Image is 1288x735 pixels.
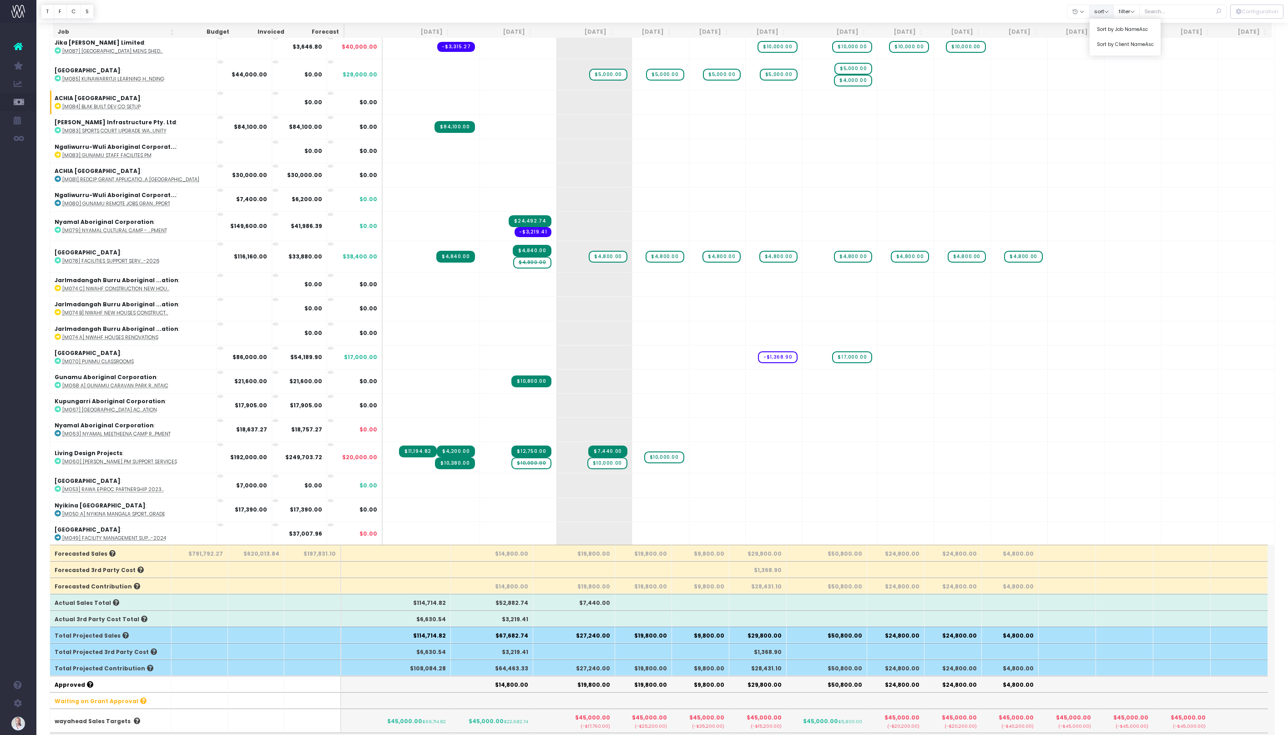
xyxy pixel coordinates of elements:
[832,41,872,53] span: wayahead Sales Forecast Item
[232,353,267,361] strong: $86,000.00
[515,227,551,237] span: Streamtime expense: Travel expenses METIO team. Meeting in Port Hedland Jun 2026 - Cath Styles an...
[451,659,533,676] th: $64,463.33
[437,42,475,52] span: Streamtime expense: Flights and accommodation for site visit – No supplier
[50,441,217,473] td: :
[1090,19,1161,56] div: sort
[942,714,977,722] span: $45,000.00
[677,722,724,730] small: (-$35,200.00)
[729,659,787,676] th: $28,431.10
[946,41,986,53] span: wayahead Sales Forecast Item
[293,43,322,51] strong: $3,646.80
[733,23,790,41] th: Nov 25: activate to sort column ascending
[511,457,551,469] span: wayahead Sales Forecast Item
[304,482,322,489] strong: $0.00
[1145,41,1153,48] span: Asc
[289,530,322,537] strong: $37,007.96
[341,594,451,610] th: $114,714.82
[924,545,982,561] th: $24,800.00
[1090,22,1161,37] a: Sort by Job Name
[50,241,217,272] td: :
[50,473,217,497] td: :
[422,717,446,725] small: $69,714.82
[359,530,377,538] span: $0.00
[234,253,267,260] strong: $116,160.00
[289,377,322,385] strong: $21,600.00
[615,578,672,594] th: $19,800.00
[891,251,929,263] span: wayahead Sales Forecast Item
[62,458,177,465] abbr: [M060] JERRA PM Support services
[760,69,798,81] span: wayahead Sales Forecast Item
[62,382,168,389] abbr: [M068 A] Gunamu Caravan Park Repairs Grant NTAIC
[55,502,146,509] strong: Nyikina [GEOGRAPHIC_DATA]
[285,453,322,461] strong: $249,703.72
[235,401,267,409] strong: $17,905.00
[672,545,729,561] th: $9,800.00
[41,5,54,19] button: T
[838,717,862,725] small: $5,800.00
[341,659,451,676] th: $108,084.28
[62,511,165,517] abbr: [M050 A] Nyikina Mangala sports court upgrade
[615,545,672,561] th: $19,800.00
[234,123,267,131] strong: $84,100.00
[504,717,528,725] small: $22,682.74
[344,353,377,361] span: $17,000.00
[832,351,872,363] span: wayahead Sales Forecast Item
[787,545,867,561] th: $50,800.00
[455,23,537,41] th: Jul 25: activate to sort column ascending
[747,714,782,722] span: $45,000.00
[62,358,134,365] abbr: [M070] Punmu Classrooms
[50,139,217,163] td: :
[729,643,787,659] th: $1,368.90
[62,309,168,316] abbr: [M074 B] NWAHF New Houses Construction
[50,296,217,320] td: :
[359,506,377,514] span: $0.00
[230,453,267,461] strong: $192,000.00
[672,676,729,692] th: $9,800.00
[341,610,451,627] th: $6,630.54
[672,578,729,594] th: $9,800.00
[646,251,684,263] span: wayahead Sales Forecast Item
[50,417,217,441] td: :
[289,123,322,131] strong: $84,100.00
[62,48,163,55] abbr: [M087] Mornington Island Mens Shed
[1113,5,1140,19] button: filter
[235,506,267,513] strong: $17,390.00
[1230,5,1283,19] div: Vertical button group
[342,453,377,461] span: $20,000.00
[55,397,165,405] strong: Kupungarri Aboriginal Corporation
[513,245,551,257] span: Streamtime Invoice: INV-201 – [M078] Facilities support Services 2025-2026
[1230,5,1283,19] button: Configuration
[437,446,475,457] span: Streamtime Invoice: INV-198 – [M060] JERRA PM Support services
[834,63,872,75] span: wayahead Sales Forecast Item
[55,118,176,126] strong: [PERSON_NAME] Infrastructure Pty. Ltd
[451,643,533,659] th: $3,219.41
[982,627,1039,643] th: $4,800.00
[451,545,533,561] th: $14,800.00
[729,627,787,643] th: $29,800.00
[284,545,341,561] th: $197,831.10
[758,41,798,53] span: wayahead Sales Forecast Item
[50,497,217,522] td: :
[232,171,267,179] strong: $30,000.00
[62,76,164,82] abbr: [M085] Kunawarritji Learning Hub Funding
[867,659,924,676] th: $24,800.00
[55,167,141,175] strong: ACHIA [GEOGRAPHIC_DATA]
[359,98,377,106] span: $0.00
[236,482,267,489] strong: $7,000.00
[228,545,284,561] th: $620,013.84
[729,545,787,561] th: $29,800.00
[230,222,267,230] strong: $149,600.00
[62,535,166,542] abbr: [M049] Facility management support services 2023-2024
[62,285,170,292] abbr: [M074 C] NWAHF Construction New House
[359,329,377,337] span: $0.00
[55,421,154,429] strong: Nyamal Aboriginal Corporation
[55,349,121,357] strong: [GEOGRAPHIC_DATA]
[62,334,158,341] abbr: [M074 A] NWAHF Houses Renovations
[1101,722,1148,730] small: (-$45,000.00)
[533,676,615,692] th: $19,800.00
[872,722,919,730] small: (-$20,200.00)
[615,676,672,692] th: $19,800.00
[436,251,475,263] span: Streamtime Invoice: INV-196 – [M078] Facilities support Services 2025-2026
[50,90,217,114] td: :
[55,39,144,46] strong: Jika [PERSON_NAME] Limited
